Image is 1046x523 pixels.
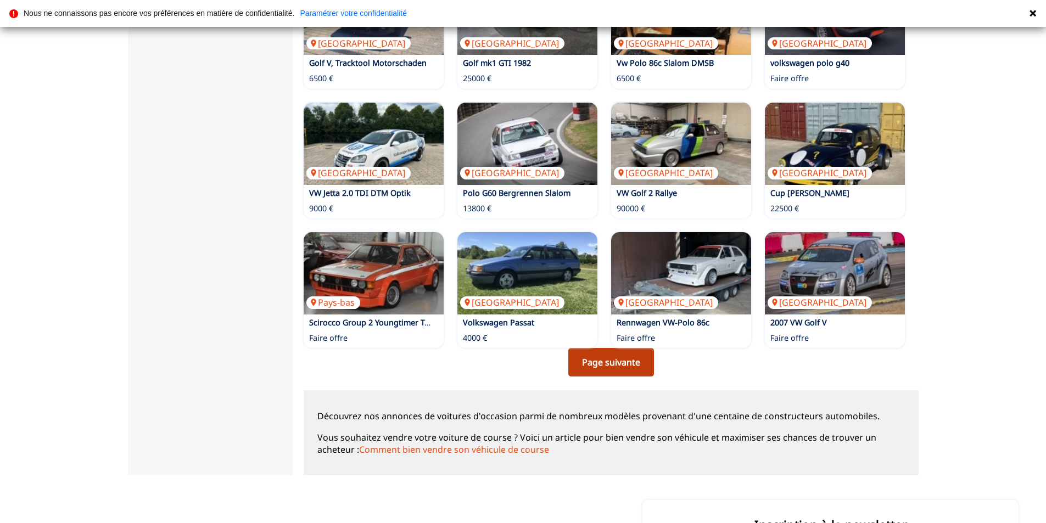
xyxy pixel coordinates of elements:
p: [GEOGRAPHIC_DATA] [460,167,564,179]
p: [GEOGRAPHIC_DATA] [768,296,872,308]
img: Cup Käfer [765,103,905,185]
a: Polo G60 Bergrennen Slalom[GEOGRAPHIC_DATA] [457,103,597,185]
p: [GEOGRAPHIC_DATA] [460,37,564,49]
a: Cup Käfer[GEOGRAPHIC_DATA] [765,103,905,185]
a: Paramétrer votre confidentialité [300,9,407,17]
a: 2007 VW Golf V[GEOGRAPHIC_DATA] [765,232,905,314]
p: [GEOGRAPHIC_DATA] [460,296,564,308]
a: volkswagen polo g40 [770,58,849,68]
a: Golf mk1 GTI 1982 [463,58,531,68]
p: [GEOGRAPHIC_DATA] [614,167,718,179]
img: Polo G60 Bergrennen Slalom [457,103,597,185]
img: Volkswagen Passat [457,232,597,314]
img: VW Jetta 2.0 TDI DTM Optik [304,103,444,185]
p: Faire offre [309,333,348,344]
img: Rennwagen VW-Polo 86c [611,232,751,314]
img: VW Golf 2 Rallye [611,103,751,185]
p: [GEOGRAPHIC_DATA] [306,167,411,179]
p: Faire offre [770,333,809,344]
a: Cup [PERSON_NAME] [770,188,849,198]
p: [GEOGRAPHIC_DATA] [614,296,718,308]
a: Volkswagen Passat [463,317,534,328]
p: Faire offre [617,333,655,344]
a: Golf V, Tracktool Motorschaden [309,58,427,68]
a: Scirocco Group 2 Youngtimer TrophyPays-bas [304,232,444,314]
p: Nous ne connaissons pas encore vos préférences en matière de confidentialité. [24,9,294,17]
img: Scirocco Group 2 Youngtimer Trophy [304,232,444,314]
p: [GEOGRAPHIC_DATA] [768,167,872,179]
a: Rennwagen VW-Polo 86c[GEOGRAPHIC_DATA] [611,232,751,314]
p: [GEOGRAPHIC_DATA] [306,37,411,49]
p: 22500 € [770,203,799,214]
p: Faire offre [770,73,809,84]
p: 6500 € [309,73,333,84]
p: 13800 € [463,203,491,214]
p: 90000 € [617,203,645,214]
p: [GEOGRAPHIC_DATA] [768,37,872,49]
p: [GEOGRAPHIC_DATA] [614,37,718,49]
a: Scirocco Group 2 Youngtimer Trophy [309,317,446,328]
a: Polo G60 Bergrennen Slalom [463,188,570,198]
a: Vw Polo 86c Slalom DMSB [617,58,714,68]
p: 25000 € [463,73,491,84]
p: Découvrez nos annonces de voitures d'occasion parmi de nombreux modèles provenant d'une centaine ... [317,410,905,422]
p: Pays-bas [306,296,360,308]
a: 2007 VW Golf V [770,317,827,328]
p: 6500 € [617,73,641,84]
img: 2007 VW Golf V [765,232,905,314]
a: Rennwagen VW-Polo 86c [617,317,709,328]
a: VW Jetta 2.0 TDI DTM Optik[GEOGRAPHIC_DATA] [304,103,444,185]
p: Vous souhaitez vendre votre voiture de course ? Voici un article pour bien vendre son véhicule et... [317,431,905,456]
a: VW Golf 2 Rallye[GEOGRAPHIC_DATA] [611,103,751,185]
a: VW Jetta 2.0 TDI DTM Optik [309,188,411,198]
p: 4000 € [463,333,487,344]
a: Page suivante [568,348,654,376]
p: 9000 € [309,203,333,214]
a: Volkswagen Passat[GEOGRAPHIC_DATA] [457,232,597,314]
a: Comment bien vendre son véhicule de course [359,443,549,455]
a: VW Golf 2 Rallye [617,188,677,198]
